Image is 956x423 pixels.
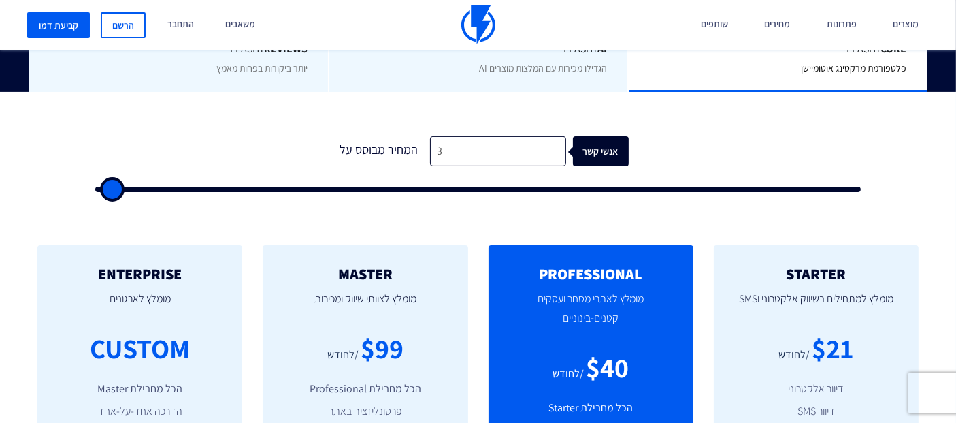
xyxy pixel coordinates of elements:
p: מומלץ לארגונים [58,283,222,329]
div: $21 [812,329,853,368]
li: הכל מחבילת Master [58,381,222,397]
li: הכל מחבילת Professional [283,381,447,397]
h2: ENTERPRISE [58,266,222,282]
div: /לחודש [327,347,359,363]
h2: PROFESSIONAL [509,266,673,282]
div: /לחודש [553,366,584,382]
li: הדרכה אחד-על-אחד [58,404,222,420]
li: הכל מחבילת Starter [509,401,673,416]
h2: MASTER [283,266,447,282]
span: הגדילו מכירות עם המלצות מוצרים AI [479,62,607,74]
span: פלטפורמת מרקטינג אוטומיישן [802,62,907,74]
div: אנשי קשר [582,136,638,167]
b: REVIEWS [264,42,308,56]
p: מומלץ לצוותי שיווק ומכירות [283,283,447,329]
a: הרשם [101,12,146,38]
div: $99 [361,329,403,368]
div: המחיר מבוסס על [328,136,430,167]
div: $40 [586,348,629,387]
p: מומלץ לאתרי מסחר ועסקים קטנים-בינוניים [509,283,673,348]
div: /לחודש [778,347,810,363]
b: Core [881,42,907,56]
a: קביעת דמו [27,12,90,38]
p: מומלץ למתחילים בשיווק אלקטרוני וSMS [734,283,898,329]
h2: STARTER [734,266,898,282]
li: דיוור אלקטרוני [734,381,898,397]
span: יותר ביקורות בפחות מאמץ [216,62,308,74]
div: CUSTOM [90,329,190,368]
b: AI [597,42,607,56]
li: דיוור SMS [734,404,898,420]
li: פרסונליזציה באתר [283,404,447,420]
